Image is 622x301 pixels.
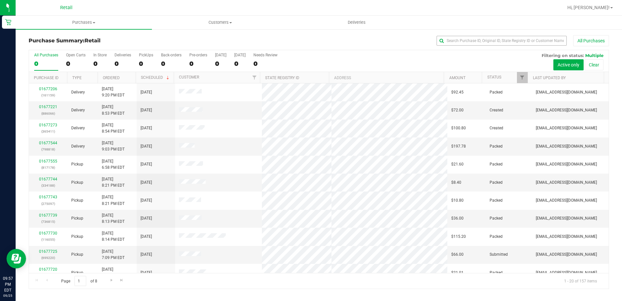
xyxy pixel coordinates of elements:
[451,143,466,150] span: $197.78
[141,179,152,186] span: [DATE]
[141,75,170,80] a: Scheduled
[451,107,464,113] span: $72.00
[39,231,57,236] a: 01677730
[39,267,57,272] a: 01677720
[72,76,82,80] a: Type
[71,143,85,150] span: Delivery
[487,75,501,79] a: Status
[102,86,125,98] span: [DATE] 9:20 PM EDT
[60,5,73,10] span: Retail
[536,215,597,222] span: [EMAIL_ADDRESS][DOMAIN_NAME]
[16,16,152,29] a: Purchases
[141,125,152,131] span: [DATE]
[71,89,85,95] span: Delivery
[533,76,566,80] a: Last Updated By
[33,219,63,225] p: (736815)
[339,20,374,25] span: Deliveries
[102,230,125,243] span: [DATE] 8:14 PM EDT
[5,19,11,25] inline-svg: Retail
[189,60,207,67] div: 0
[141,234,152,240] span: [DATE]
[265,76,299,80] a: State Registry ID
[451,179,461,186] span: $8.40
[451,234,466,240] span: $115.20
[161,53,182,57] div: Back-orders
[34,76,59,80] a: Purchase ID
[517,72,528,83] a: Filter
[536,251,597,258] span: [EMAIL_ADDRESS][DOMAIN_NAME]
[289,16,425,29] a: Deliveries
[103,76,120,80] a: Ordered
[451,197,464,204] span: $10.80
[93,53,107,57] div: In Store
[71,161,83,167] span: Pickup
[253,53,277,57] div: Needs Review
[16,20,152,25] span: Purchases
[39,213,57,218] a: 01677739
[115,53,131,57] div: Deliveries
[102,249,125,261] span: [DATE] 7:09 PM EDT
[102,212,125,225] span: [DATE] 8:13 PM EDT
[141,89,152,95] span: [DATE]
[451,270,464,276] span: $21.01
[102,194,125,207] span: [DATE] 8:21 PM EDT
[536,179,597,186] span: [EMAIL_ADDRESS][DOMAIN_NAME]
[490,161,503,167] span: Packed
[536,89,597,95] span: [EMAIL_ADDRESS][DOMAIN_NAME]
[141,215,152,222] span: [DATE]
[39,195,57,199] a: 01677743
[329,72,444,83] th: Address
[179,75,199,79] a: Customer
[451,215,464,222] span: $36.00
[115,60,131,67] div: 0
[141,161,152,167] span: [DATE]
[102,122,125,135] span: [DATE] 8:54 PM EDT
[585,59,603,70] button: Clear
[71,197,83,204] span: Pickup
[33,92,63,98] p: (161159)
[141,107,152,113] span: [DATE]
[490,89,503,95] span: Packed
[33,201,63,207] p: (275097)
[152,16,288,29] a: Customers
[74,276,86,286] input: 1
[536,125,597,131] span: [EMAIL_ADDRESS][DOMAIN_NAME]
[33,128,63,135] p: (365411)
[66,60,86,67] div: 0
[249,72,260,83] a: Filter
[490,251,508,258] span: Submitted
[234,53,246,57] div: [DATE]
[141,270,152,276] span: [DATE]
[451,125,466,131] span: $100.80
[152,20,288,25] span: Customers
[536,161,597,167] span: [EMAIL_ADDRESS][DOMAIN_NAME]
[449,76,466,80] a: Amount
[215,53,226,57] div: [DATE]
[253,60,277,67] div: 0
[490,197,503,204] span: Packed
[102,266,125,279] span: [DATE] 8:16 PM EDT
[215,60,226,67] div: 0
[39,141,57,145] a: 01677544
[33,255,63,261] p: (699220)
[7,249,26,268] iframe: Resource center
[490,179,503,186] span: Packed
[139,60,153,67] div: 0
[56,276,102,286] span: Page of 8
[34,60,58,67] div: 0
[141,251,152,258] span: [DATE]
[102,158,125,171] span: [DATE] 6:58 PM EDT
[33,236,63,243] p: (116055)
[102,176,125,189] span: [DATE] 8:21 PM EDT
[39,123,57,127] a: 01677273
[33,165,63,171] p: (817178)
[451,161,464,167] span: $21.60
[437,36,567,46] input: Search Purchase ID, Original ID, State Registry ID or Customer Name...
[585,53,603,58] span: Multiple
[573,35,609,46] button: All Purchases
[536,197,597,204] span: [EMAIL_ADDRESS][DOMAIN_NAME]
[71,125,85,131] span: Delivery
[161,60,182,67] div: 0
[71,251,83,258] span: Pickup
[71,107,85,113] span: Delivery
